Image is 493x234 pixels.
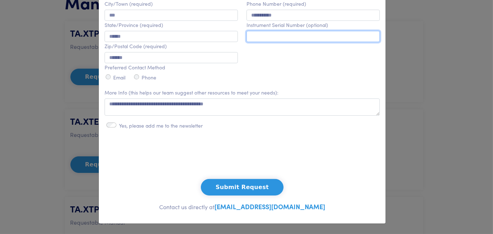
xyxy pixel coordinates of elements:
[201,179,284,196] button: Submit Request
[105,1,153,7] label: City/Town (required)
[105,90,278,96] label: More Info (this helps our team suggest other resources to meet your needs):
[215,202,325,211] a: [EMAIL_ADDRESS][DOMAIN_NAME]
[105,22,163,28] label: State/Province (required)
[188,144,297,172] iframe: reCAPTCHA
[247,1,306,7] label: Phone Number (required)
[142,74,156,81] label: Phone
[105,201,380,212] p: Contact us directly at
[105,43,167,49] label: Zip/Postal Code (required)
[105,64,165,70] label: Preferred Contact Method
[119,123,203,129] label: Yes, please add me to the newsletter
[113,74,125,81] label: Email
[247,22,328,28] label: Instrument Serial Number (optional)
